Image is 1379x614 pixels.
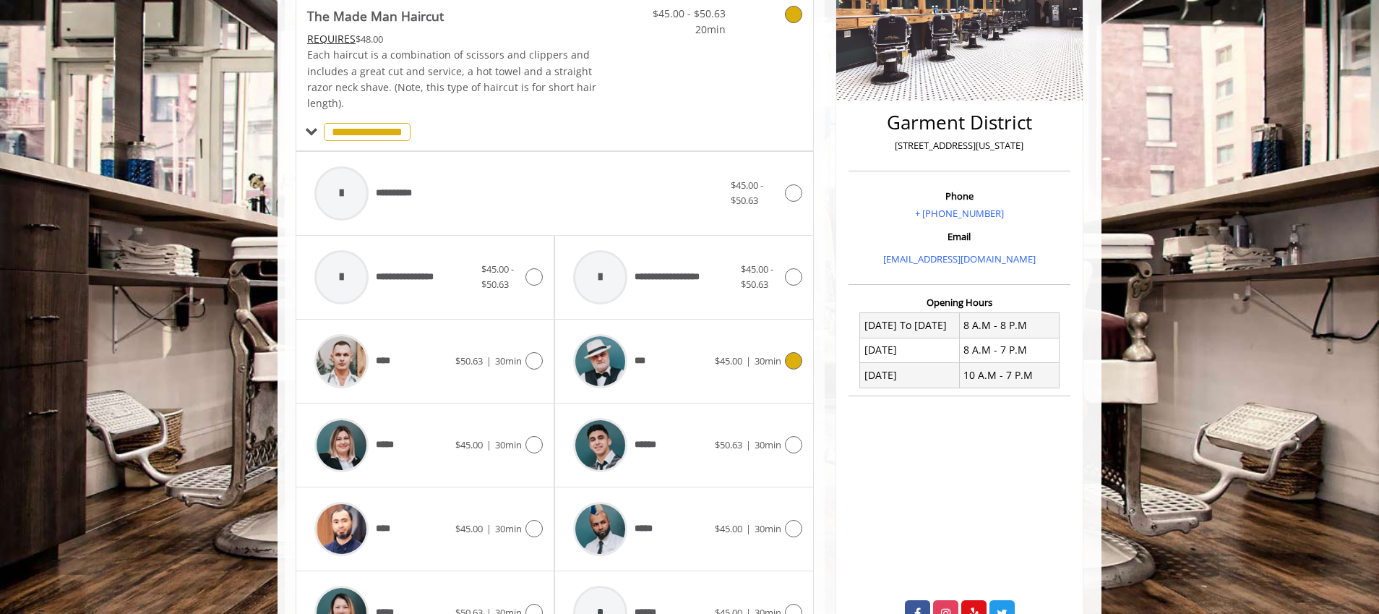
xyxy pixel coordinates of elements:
[746,438,751,451] span: |
[959,313,1059,338] td: 8 A.M - 8 P.M
[860,363,960,388] td: [DATE]
[307,31,598,47] div: $48.00
[849,297,1070,307] h3: Opening Hours
[455,438,483,451] span: $45.00
[495,522,522,535] span: 30min
[852,191,1067,201] h3: Phone
[307,48,596,110] span: Each haircut is a combination of scissors and clippers and includes a great cut and service, a ho...
[755,438,781,451] span: 30min
[307,32,356,46] span: This service needs some Advance to be paid before we block your appointment
[486,522,491,535] span: |
[852,112,1067,133] h2: Garment District
[860,313,960,338] td: [DATE] To [DATE]
[486,438,491,451] span: |
[959,363,1059,388] td: 10 A.M - 7 P.M
[746,354,751,367] span: |
[715,354,742,367] span: $45.00
[959,338,1059,362] td: 8 A.M - 7 P.M
[731,179,763,207] span: $45.00 - $50.63
[755,354,781,367] span: 30min
[486,354,491,367] span: |
[307,6,444,26] b: The Made Man Haircut
[883,252,1036,265] a: [EMAIL_ADDRESS][DOMAIN_NAME]
[755,522,781,535] span: 30min
[741,263,773,291] span: $45.00 - $50.63
[455,522,483,535] span: $45.00
[495,354,522,367] span: 30min
[852,138,1067,153] p: [STREET_ADDRESS][US_STATE]
[852,231,1067,242] h3: Email
[715,438,742,451] span: $50.63
[640,6,726,22] span: $45.00 - $50.63
[495,438,522,451] span: 30min
[860,338,960,362] td: [DATE]
[746,522,751,535] span: |
[715,522,742,535] span: $45.00
[481,263,514,291] span: $45.00 - $50.63
[640,22,726,38] span: 20min
[455,354,483,367] span: $50.63
[915,207,1004,220] a: + [PHONE_NUMBER]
